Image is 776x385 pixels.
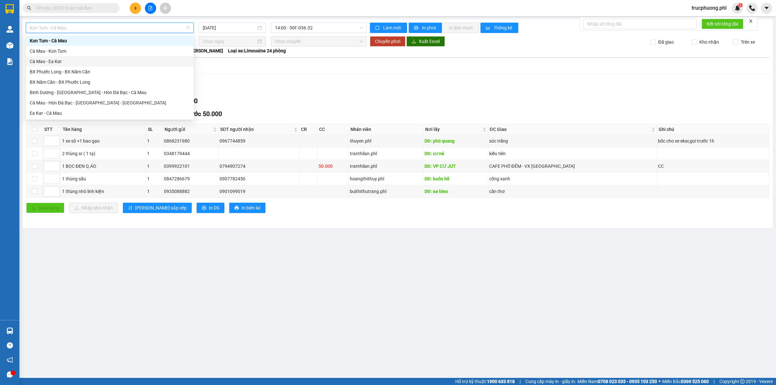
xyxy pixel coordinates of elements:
[164,188,218,195] div: 0935088882
[147,150,162,157] div: 1
[147,163,162,170] div: 1
[749,19,753,23] span: close
[349,124,423,135] th: Nhân viên
[135,204,187,211] span: [PERSON_NAME] sắp xếp
[220,175,298,182] div: 0907782450
[425,163,487,170] div: DĐ: VP CƯ JUT
[26,36,194,46] div: Kon Tum - Cà Mau
[228,47,286,54] span: Loại xe: Limousine 24 phòng
[738,38,758,46] span: Trên xe
[128,206,133,211] span: sort-ascending
[425,175,487,182] div: DĐ: buôn hồ
[6,42,13,49] img: warehouse-icon
[123,203,192,213] button: sort-ascending[PERSON_NAME] sắp xếp
[7,371,13,378] span: message
[412,39,416,44] span: download
[656,38,676,46] span: Đã giao
[133,6,138,10] span: plus
[697,38,722,46] span: Kho nhận
[583,19,696,29] input: Nhập số tổng đài
[662,378,709,385] span: Miền Bắc
[489,150,656,157] div: kiều tiên
[26,87,194,98] div: Binh Dương - Sài Gòn - Hòn Đá Bạc - Cà Mau
[164,137,218,144] div: 0868231980
[147,175,162,182] div: 1
[229,203,265,213] button: printerIn biên lai
[30,37,190,44] div: Kon Tum - Cà Mau
[7,357,13,363] span: notification
[764,5,770,11] span: caret-down
[486,26,491,31] span: bar-chart
[686,4,732,12] span: trucphuong.phl
[406,36,445,47] button: downloadXuất Excel
[220,188,298,195] div: 0901099019
[62,150,145,157] div: 2 thùng sr ( 1 tạ)
[219,135,299,147] td: 0967744859
[425,126,481,133] span: Nơi lấy
[490,126,650,133] span: ĐC Giao
[197,203,224,213] button: printerIn DS
[203,38,256,45] input: Chọn ngày
[30,58,190,65] div: Cà Mau - Ea Kar
[494,24,513,31] span: Thống kê
[202,206,206,211] span: printer
[577,378,657,385] span: Miền Nam
[489,175,656,182] div: cổng xanh
[130,3,141,14] button: plus
[30,79,190,86] div: BX Năm Căn - BX Phước Long
[370,36,405,47] button: Chuyển phơi
[219,185,299,198] td: 0901099019
[220,126,293,133] span: SĐT người nhận
[30,99,190,106] div: Cà Mau - Hòn Đá Bạc - [GEOGRAPHIC_DATA] - [GEOGRAPHIC_DATA]
[36,5,112,12] input: Tìm tên, số ĐT hoặc mã đơn
[146,124,163,135] th: SL
[209,204,219,211] span: In DS
[350,188,422,195] div: buithithutrang.phl
[425,150,487,157] div: DĐ: cư né
[383,24,402,31] span: Làm mới
[350,175,422,182] div: hoangthithuy.phl
[749,5,755,11] img: phone-icon
[375,26,381,31] span: sync
[242,204,260,211] span: In biên lai
[26,98,194,108] div: Cà Mau - Hòn Đá Bạc - Sài Gòn - Bình Dương
[26,56,194,67] div: Cà Mau - Ea Kar
[350,163,422,170] div: tranthilan.phl
[444,23,479,33] button: In đơn chọn
[171,110,222,118] span: Tổng cước 50.000
[707,20,738,27] span: Kết nối tổng đài
[370,23,407,33] button: syncLàm mới
[739,3,741,7] span: 1
[30,68,190,75] div: BX Phước Long - BX Năm Căn
[160,3,171,14] button: aim
[657,124,769,135] th: Ghi chú
[147,137,162,144] div: 1
[419,38,440,45] span: Xuất Excel
[165,126,212,133] span: Người gửi
[350,137,422,144] div: thuyen.phl
[26,203,64,213] button: uploadGiao hàng
[414,26,419,31] span: printer
[220,163,298,170] div: 0794907274
[43,124,61,135] th: STT
[30,110,190,117] div: Ea Kar - Cà Mau
[62,163,145,170] div: 1 BỌC ĐEN Q.ÁO
[69,203,118,213] button: downloadNhập kho nhận
[62,188,145,195] div: 1 thùng nhỏ linh kiện
[740,379,745,384] span: copyright
[30,23,190,33] span: Kon Tum - Cà Mau
[6,327,13,334] img: warehouse-icon
[6,58,13,65] img: solution-icon
[164,163,218,170] div: 0399922101
[61,124,146,135] th: Tên hàng
[148,6,153,10] span: file-add
[30,48,190,55] div: Cà Mau - Kon Tum
[27,6,31,10] span: search
[702,19,743,29] button: Kết nối tổng đài
[203,24,256,31] input: 14/10/2025
[761,3,772,14] button: caret-down
[219,173,299,185] td: 0907782450
[164,175,218,182] div: 0847286679
[409,23,442,33] button: printerIn phơi
[164,150,218,157] div: 0348179444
